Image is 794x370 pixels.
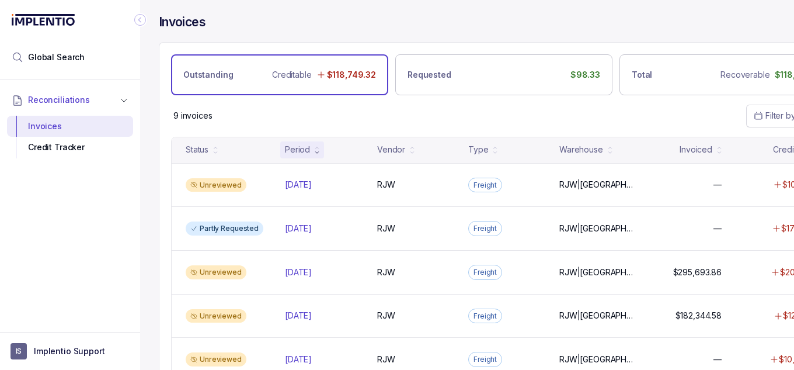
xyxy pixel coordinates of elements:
[377,144,405,155] div: Vendor
[186,144,208,155] div: Status
[473,267,497,278] p: Freight
[285,144,310,155] div: Period
[28,94,90,106] span: Reconciliations
[408,69,451,81] p: Requested
[473,354,497,365] p: Freight
[377,354,395,365] p: RJW
[377,223,395,234] p: RJW
[559,267,633,278] p: RJW|[GEOGRAPHIC_DATA]
[632,69,652,81] p: Total
[159,14,206,30] h4: Invoices
[186,222,263,236] div: Partly Requested
[377,267,395,278] p: RJW
[559,223,633,234] p: RJW|[GEOGRAPHIC_DATA]
[16,137,124,158] div: Credit Tracker
[173,110,213,122] p: 9 invoices
[559,354,633,365] p: RJW|[GEOGRAPHIC_DATA]
[7,87,133,113] button: Reconciliations
[28,51,85,63] span: Global Search
[186,265,246,279] div: Unreviewed
[285,310,312,321] p: [DATE]
[713,354,722,365] p: —
[11,343,27,359] span: User initials
[186,178,246,192] div: Unreviewed
[377,179,395,191] p: RJW
[272,69,312,81] p: Creditable
[673,267,722,278] p: $295,693.86
[285,223,312,234] p: [DATE]
[680,144,712,155] div: Invoiced
[133,13,147,27] div: Collapse Icon
[183,69,233,81] p: Outstanding
[675,310,722,321] p: $182,344.58
[7,113,133,161] div: Reconciliations
[285,179,312,191] p: [DATE]
[713,179,722,191] p: —
[16,116,124,137] div: Invoices
[559,310,633,321] p: RJW|[GEOGRAPHIC_DATA]
[473,179,497,191] p: Freight
[720,69,769,81] p: Recoverable
[11,343,130,359] button: User initialsImplentio Support
[186,352,246,366] div: Unreviewed
[473,223,497,234] p: Freight
[559,144,603,155] div: Warehouse
[327,69,376,81] p: $118,749.32
[559,179,633,191] p: RJW|[GEOGRAPHIC_DATA]
[186,309,246,323] div: Unreviewed
[570,69,600,81] p: $98.33
[173,110,213,122] div: Remaining page entries
[377,310,395,321] p: RJW
[713,223,722,234] p: —
[473,310,497,322] p: Freight
[34,345,105,357] p: Implentio Support
[285,354,312,365] p: [DATE]
[285,267,312,278] p: [DATE]
[468,144,488,155] div: Type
